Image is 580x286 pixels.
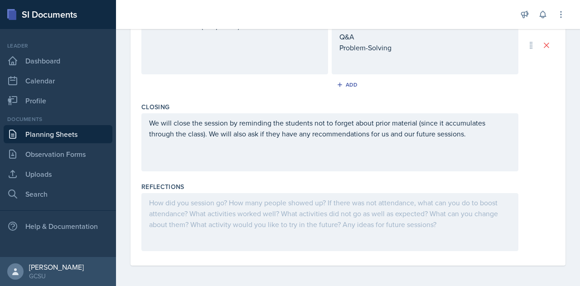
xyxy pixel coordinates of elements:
[339,31,511,42] p: Q&A
[333,78,363,92] button: Add
[4,217,112,235] div: Help & Documentation
[4,52,112,70] a: Dashboard
[4,125,112,143] a: Planning Sheets
[4,92,112,110] a: Profile
[141,102,169,111] label: Closing
[339,42,511,53] p: Problem-Solving
[141,182,184,191] label: Reflections
[4,72,112,90] a: Calendar
[4,145,112,163] a: Observation Forms
[4,42,112,50] div: Leader
[4,185,112,203] a: Search
[4,165,112,183] a: Uploads
[149,117,511,139] p: We will close the session by reminding the students not to forget about prior material (since it ...
[4,115,112,123] div: Documents
[338,81,358,88] div: Add
[29,271,84,281] div: GCSU
[29,262,84,271] div: [PERSON_NAME]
